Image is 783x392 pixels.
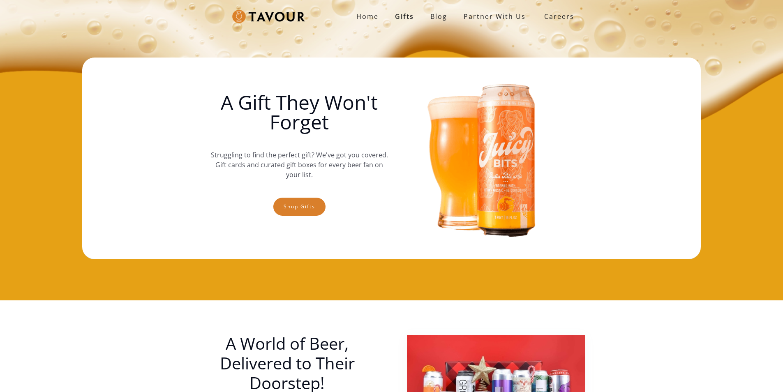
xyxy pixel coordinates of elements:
a: Careers [534,5,580,28]
a: Gifts [387,8,422,25]
strong: Careers [544,8,574,25]
a: partner with us [455,8,534,25]
a: Shop gifts [273,198,326,216]
h1: A Gift They Won't Forget [210,92,388,132]
a: Home [348,8,387,25]
a: Blog [422,8,455,25]
strong: Home [356,12,379,21]
p: Struggling to find the perfect gift? We've got you covered. Gift cards and curated gift boxes for... [210,142,388,188]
